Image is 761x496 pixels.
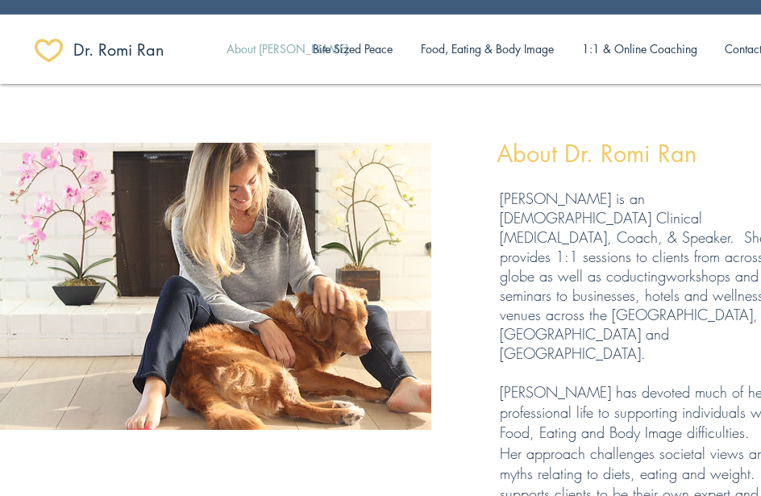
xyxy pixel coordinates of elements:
[568,32,711,66] a: 1:1 & Online Coaching
[413,32,562,66] p: Food, Eating & Body Image
[305,32,401,66] p: Bite Sized Peace
[73,34,188,66] a: ​Dr. Romi Ran
[497,138,697,169] span: About Dr. Romi Ran
[73,39,164,61] span: ​Dr. Romi Ran
[574,32,705,66] p: 1:1 & Online Coaching
[214,32,298,66] a: About [PERSON_NAME]
[218,32,356,66] p: About [PERSON_NAME]
[298,32,406,66] a: Bite Sized Peace
[406,32,568,66] a: Food, Eating & Body Image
